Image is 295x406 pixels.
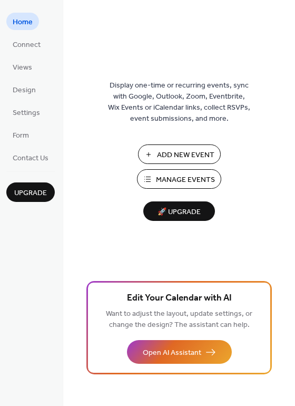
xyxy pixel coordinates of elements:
[156,175,215,186] span: Manage Events
[6,182,55,202] button: Upgrade
[150,205,209,219] span: 🚀 Upgrade
[13,62,32,73] span: Views
[138,144,221,164] button: Add New Event
[137,169,221,189] button: Manage Events
[157,150,214,161] span: Add New Event
[13,130,29,141] span: Form
[127,291,232,306] span: Edit Your Calendar with AI
[106,307,252,332] span: Want to adjust the layout, update settings, or change the design? The assistant can help.
[14,188,47,199] span: Upgrade
[6,149,55,166] a: Contact Us
[6,13,39,30] a: Home
[108,80,250,124] span: Display one-time or recurring events, sync with Google, Outlook, Zoom, Eventbrite, Wix Events or ...
[13,153,48,164] span: Contact Us
[143,347,201,359] span: Open AI Assistant
[13,17,33,28] span: Home
[6,58,38,75] a: Views
[143,201,215,221] button: 🚀 Upgrade
[13,108,40,119] span: Settings
[13,40,41,51] span: Connect
[6,81,42,98] a: Design
[6,103,46,121] a: Settings
[13,85,36,96] span: Design
[6,126,35,143] a: Form
[127,340,232,364] button: Open AI Assistant
[6,35,47,53] a: Connect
